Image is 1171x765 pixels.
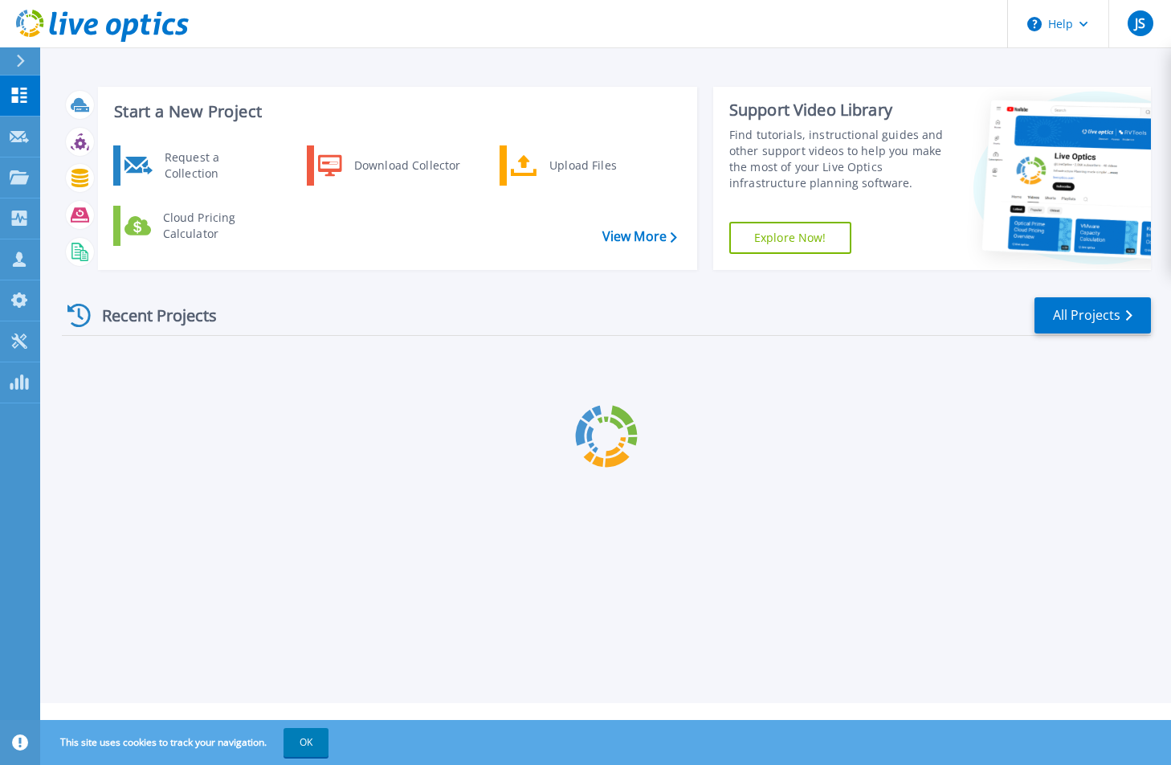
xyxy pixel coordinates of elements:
[62,296,239,335] div: Recent Projects
[541,149,660,182] div: Upload Files
[307,145,471,186] a: Download Collector
[346,149,467,182] div: Download Collector
[729,127,949,191] div: Find tutorials, instructional guides and other support videos to help you make the most of your L...
[113,206,278,246] a: Cloud Pricing Calculator
[157,149,274,182] div: Request a Collection
[602,229,677,244] a: View More
[500,145,664,186] a: Upload Files
[155,210,274,242] div: Cloud Pricing Calculator
[1034,297,1151,333] a: All Projects
[1135,17,1145,30] span: JS
[44,728,328,757] span: This site uses cookies to track your navigation.
[114,103,676,121] h3: Start a New Project
[113,145,278,186] a: Request a Collection
[729,222,851,254] a: Explore Now!
[284,728,328,757] button: OK
[729,100,949,121] div: Support Video Library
